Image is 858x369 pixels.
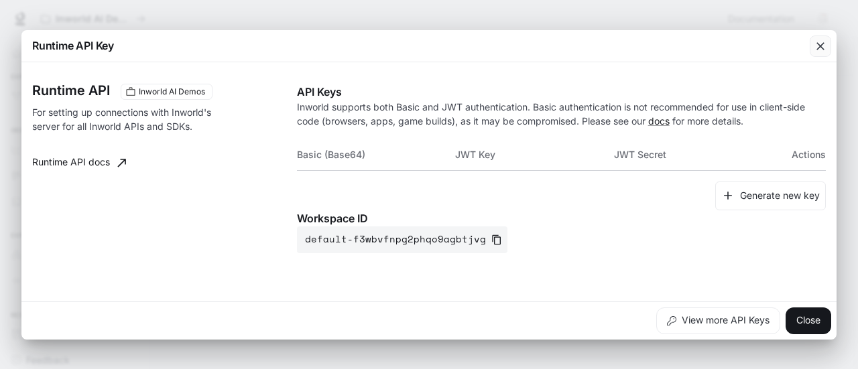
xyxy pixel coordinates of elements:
p: Inworld supports both Basic and JWT authentication. Basic authentication is not recommended for u... [297,100,826,128]
p: Runtime API Key [32,38,114,54]
p: Workspace ID [297,210,826,226]
th: Basic (Base64) [297,139,456,171]
button: View more API Keys [656,307,780,334]
a: docs [648,115,670,127]
button: default-f3wbvfnpg2phqo9agbtjvg [297,226,507,253]
div: These keys will apply to your current workspace only [121,84,212,100]
button: Generate new key [715,181,826,210]
th: JWT Key [455,139,614,171]
th: Actions [773,139,826,171]
h3: Runtime API [32,84,110,97]
p: For setting up connections with Inworld's server for all Inworld APIs and SDKs. [32,105,223,133]
span: Inworld AI Demos [133,86,210,98]
th: JWT Secret [614,139,773,171]
a: Runtime API docs [27,149,131,176]
button: Close [786,307,831,334]
p: API Keys [297,84,826,100]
